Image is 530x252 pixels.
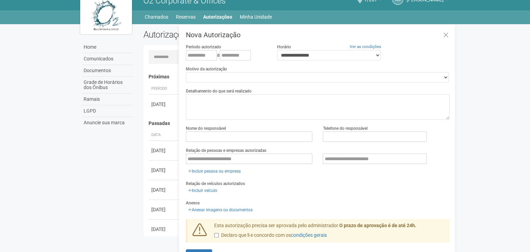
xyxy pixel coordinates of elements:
[277,44,291,50] label: Horário
[151,186,177,193] div: [DATE]
[151,226,177,233] div: [DATE]
[339,223,416,228] strong: O prazo de aprovação é de até 24h.
[186,66,227,72] label: Motivo da autorização
[151,101,177,108] div: [DATE]
[145,12,168,22] a: Chamados
[143,29,291,40] h2: Autorizações
[151,206,177,213] div: [DATE]
[214,232,327,239] label: Declaro que li e concordo com os
[186,187,219,194] a: Incluir veículo
[149,121,445,126] h4: Passadas
[82,53,133,65] a: Comunicados
[82,77,133,94] a: Grade de Horários dos Ônibus
[82,117,133,128] a: Anuncie sua marca
[186,44,221,50] label: Período autorizado
[186,125,226,132] label: Nome do responsável
[240,12,272,22] a: Minha Unidade
[186,147,266,154] label: Relação de pessoas e empresas autorizadas
[186,200,200,206] label: Anexos
[176,12,196,22] a: Reservas
[82,65,133,77] a: Documentos
[82,41,133,53] a: Home
[291,232,327,238] a: condições gerais
[151,167,177,174] div: [DATE]
[149,129,180,141] th: Data
[149,83,180,95] th: Período
[186,31,449,38] h3: Nova Autorização
[186,167,243,175] a: Incluir pessoa ou empresa
[186,50,267,60] div: a
[209,222,449,242] div: Esta autorização precisa ser aprovada pelo administrador.
[214,233,219,238] input: Declaro que li e concordo com oscondições gerais
[151,147,177,154] div: [DATE]
[82,105,133,117] a: LGPD
[82,94,133,105] a: Ramais
[350,44,381,49] a: Ver as condições
[186,206,255,214] a: Anexar imagens ou documentos
[186,181,245,187] label: Relação de veículos autorizados
[203,12,232,22] a: Autorizações
[149,74,445,79] h4: Próximas
[323,125,367,132] label: Telefone do responsável
[186,88,252,94] label: Detalhamento do que será realizado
